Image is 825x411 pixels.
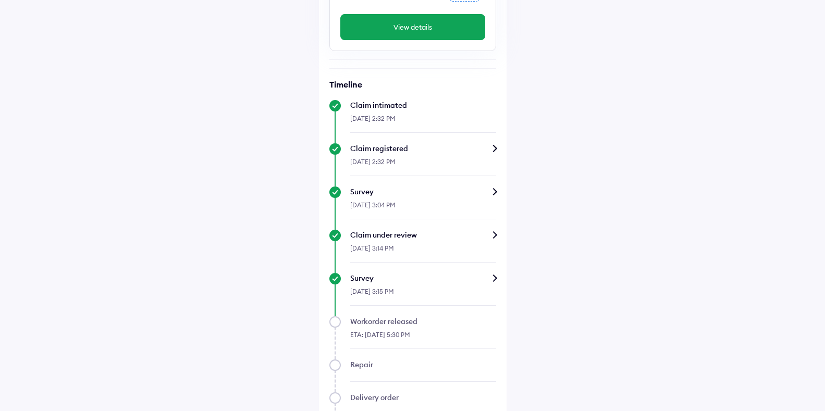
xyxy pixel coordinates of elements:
button: View details [340,14,485,40]
h6: Timeline [329,79,496,90]
div: Repair [350,359,496,370]
div: [DATE] 2:32 PM [350,110,496,133]
div: [DATE] 3:14 PM [350,240,496,263]
div: [DATE] 3:04 PM [350,197,496,219]
div: [DATE] 3:15 PM [350,283,496,306]
div: Claim intimated [350,100,496,110]
div: Survey [350,186,496,197]
div: Delivery order [350,392,496,403]
div: Workorder released [350,316,496,327]
div: Claim registered [350,143,496,154]
div: Claim under review [350,230,496,240]
div: Survey [350,273,496,283]
div: [DATE] 2:32 PM [350,154,496,176]
div: ETA: [DATE] 5:30 PM [350,327,496,349]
